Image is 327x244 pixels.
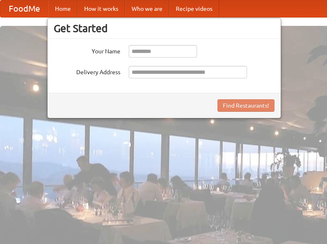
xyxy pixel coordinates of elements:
[125,0,169,17] a: Who we are
[54,66,120,76] label: Delivery Address
[54,45,120,55] label: Your Name
[77,0,125,17] a: How it works
[169,0,219,17] a: Recipe videos
[54,22,275,35] h3: Get Started
[217,99,275,112] button: Find Restaurants!
[48,0,77,17] a: Home
[0,0,48,17] a: FoodMe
